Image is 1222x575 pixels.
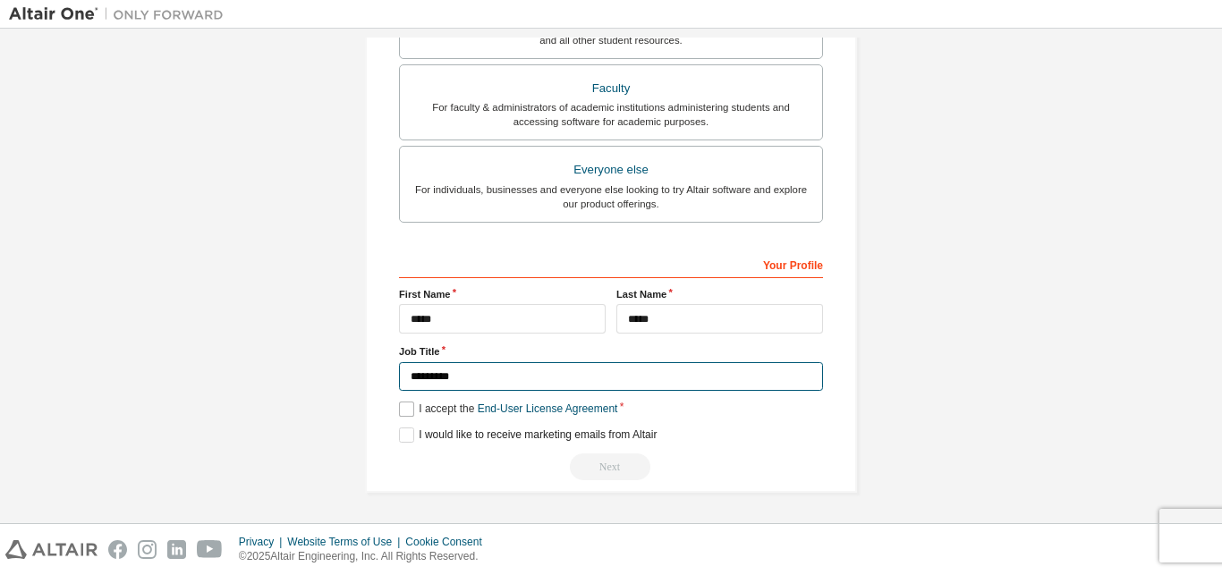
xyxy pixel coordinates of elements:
div: Cookie Consent [405,535,492,549]
img: linkedin.svg [167,540,186,559]
div: Everyone else [411,157,811,182]
div: Read and acccept EULA to continue [399,453,823,480]
a: End-User License Agreement [478,402,618,415]
label: Job Title [399,344,823,359]
label: Last Name [616,287,823,301]
label: First Name [399,287,606,301]
div: For individuals, businesses and everyone else looking to try Altair software and explore our prod... [411,182,811,211]
label: I would like to receive marketing emails from Altair [399,427,657,443]
p: © 2025 Altair Engineering, Inc. All Rights Reserved. [239,549,493,564]
img: altair_logo.svg [5,540,98,559]
img: Altair One [9,5,233,23]
label: I accept the [399,402,617,417]
div: Privacy [239,535,287,549]
img: facebook.svg [108,540,127,559]
div: For faculty & administrators of academic institutions administering students and accessing softwa... [411,100,811,129]
div: Your Profile [399,249,823,278]
div: Faculty [411,76,811,101]
div: Website Terms of Use [287,535,405,549]
img: instagram.svg [138,540,157,559]
img: youtube.svg [197,540,223,559]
